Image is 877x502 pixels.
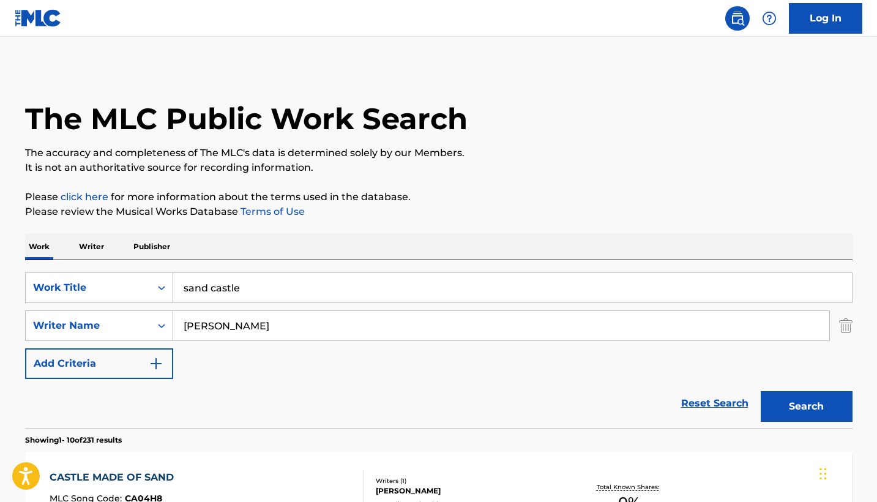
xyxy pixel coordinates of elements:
[675,390,755,417] a: Reset Search
[757,6,782,31] div: Help
[33,280,143,295] div: Work Title
[25,204,853,219] p: Please review the Musical Works Database
[50,470,180,485] div: CASTLE MADE OF SAND
[61,191,108,203] a: click here
[75,234,108,260] p: Writer
[25,435,122,446] p: Showing 1 - 10 of 231 results
[376,485,561,496] div: [PERSON_NAME]
[597,482,662,492] p: Total Known Shares:
[25,160,853,175] p: It is not an authoritative source for recording information.
[25,234,53,260] p: Work
[130,234,174,260] p: Publisher
[730,11,745,26] img: search
[25,100,468,137] h1: The MLC Public Work Search
[761,391,853,422] button: Search
[33,318,143,333] div: Writer Name
[839,310,853,341] img: Delete Criterion
[376,476,561,485] div: Writers ( 1 )
[789,3,862,34] a: Log In
[725,6,750,31] a: Public Search
[149,356,163,371] img: 9d2ae6d4665cec9f34b9.svg
[238,206,305,217] a: Terms of Use
[25,272,853,428] form: Search Form
[762,11,777,26] img: help
[819,455,827,492] div: Drag
[816,443,877,502] iframe: Chat Widget
[15,9,62,27] img: MLC Logo
[25,348,173,379] button: Add Criteria
[25,190,853,204] p: Please for more information about the terms used in the database.
[25,146,853,160] p: The accuracy and completeness of The MLC's data is determined solely by our Members.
